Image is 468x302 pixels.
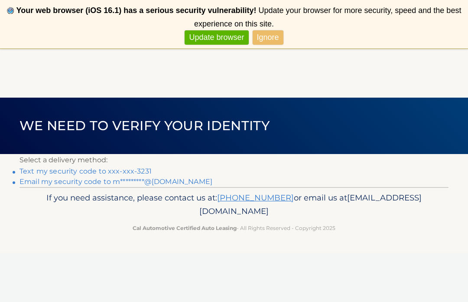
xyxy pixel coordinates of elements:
a: Email my security code to m*********@[DOMAIN_NAME] [19,177,212,186]
a: Ignore [253,30,283,45]
a: Text my security code to xxx-xxx-3231 [19,167,152,175]
strong: Cal Automotive Certified Auto Leasing [133,225,237,231]
a: [PHONE_NUMBER] [217,193,294,203]
span: Update your browser for more security, speed and the best experience on this site. [194,6,461,28]
p: If you need assistance, please contact us at: or email us at [32,191,435,219]
p: Select a delivery method: [19,154,448,166]
b: Your web browser (iOS 16.1) has a serious security vulnerability! [16,6,257,15]
p: - All Rights Reserved - Copyright 2025 [32,223,435,233]
span: We need to verify your identity [19,118,270,134]
a: Update browser [185,30,248,45]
